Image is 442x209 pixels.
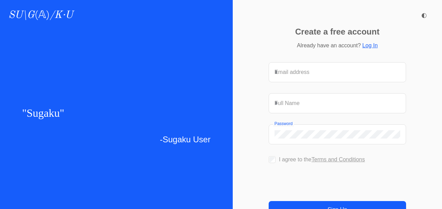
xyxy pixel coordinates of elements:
span: Already have an account? [297,42,361,48]
i: /K·U [50,10,73,20]
span: Sugaku [27,107,60,119]
button: ◐ [417,8,431,22]
a: Terms and Conditions [311,156,365,162]
p: Create a free account [295,28,379,36]
i: SU\G [8,10,35,20]
span: ◐ [421,12,427,18]
label: I agree to the [279,156,365,162]
a: SU\G(𝔸)/K·U [8,9,73,21]
a: Log In [362,42,377,48]
p: -Sugaku User [22,133,211,146]
p: " " [22,104,211,122]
